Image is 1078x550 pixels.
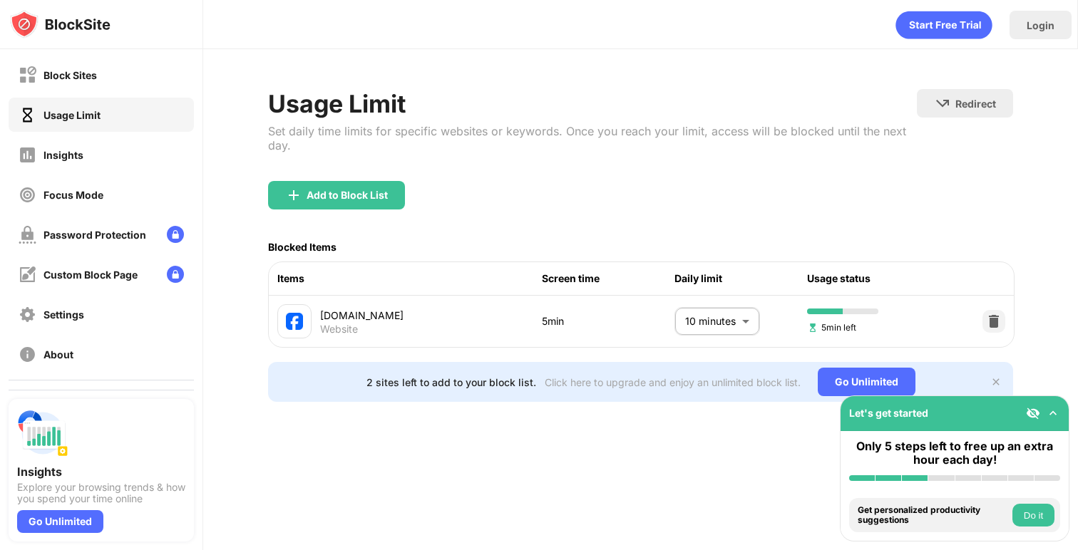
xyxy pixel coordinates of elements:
[19,226,36,244] img: password-protection-off.svg
[818,368,915,396] div: Go Unlimited
[307,190,388,201] div: Add to Block List
[849,407,928,419] div: Let's get started
[955,98,996,110] div: Redirect
[990,376,1002,388] img: x-button.svg
[19,106,36,124] img: time-usage-on.svg
[1027,19,1054,31] div: Login
[1046,406,1060,420] img: omni-setup-toggle.svg
[277,271,542,286] div: Items
[43,269,138,281] div: Custom Block Page
[167,266,184,283] img: lock-menu.svg
[268,241,337,253] div: Blocked Items
[19,306,36,323] img: settings-off.svg
[807,271,940,286] div: Usage status
[807,322,818,333] img: hourglass-set.svg
[43,308,84,321] div: Settings
[542,271,674,286] div: Screen time
[17,510,103,533] div: Go Unlimited
[545,376,801,388] div: Click here to upgrade and enjoy an unlimited block list.
[1012,504,1054,526] button: Do it
[17,408,68,459] img: push-insights.svg
[10,10,111,38] img: logo-blocksite.svg
[366,376,536,388] div: 2 sites left to add to your block list.
[43,229,146,241] div: Password Protection
[43,69,97,81] div: Block Sites
[43,149,83,161] div: Insights
[895,11,992,39] div: animation
[542,313,674,329] div: 5min
[268,124,918,152] div: Set daily time limits for specific websites or keywords. Once you reach your limit, access will b...
[858,505,1009,526] div: Get personalized productivity suggestions
[167,226,184,243] img: lock-menu.svg
[19,266,36,284] img: customize-block-page-off.svg
[19,346,36,363] img: about-off.svg
[320,323,358,336] div: Website
[320,308,542,323] div: [DOMAIN_NAME]
[849,440,1060,467] div: Only 5 steps left to free up an extra hour each day!
[268,89,918,118] div: Usage Limit
[807,321,856,334] span: 5min left
[19,146,36,164] img: insights-off.svg
[17,482,185,504] div: Explore your browsing trends & how you spend your time online
[674,271,807,286] div: Daily limit
[43,189,103,201] div: Focus Mode
[19,66,36,84] img: block-off.svg
[17,465,185,479] div: Insights
[1026,406,1040,420] img: eye-not-visible.svg
[19,186,36,204] img: focus-off.svg
[43,348,73,360] div: About
[43,109,101,121] div: Usage Limit
[685,313,736,329] p: 10 minutes
[286,313,303,330] img: favicons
